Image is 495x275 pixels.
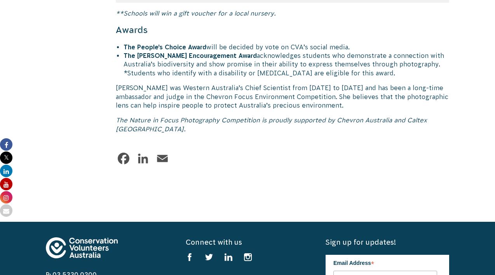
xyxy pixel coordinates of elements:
[186,237,309,247] h5: Connect with us
[116,117,427,132] em: The Nature in Focus Photography Competition is proudly supported by Chevron Australia and Caltex ...
[124,43,449,51] li: will be decided by vote on CVA’s social media.
[326,237,449,247] h5: Sign up for updates!
[124,51,449,77] li: acknowledges students who demonstrate a connection with Australia’s biodiversity and show promise...
[333,255,437,270] label: Email Address
[155,151,170,166] a: Email
[116,24,449,36] h4: Awards
[124,52,257,59] strong: The [PERSON_NAME] Encouragement Award
[124,44,206,50] strong: The People’s Choice Award
[116,10,276,17] em: **Schools will win a gift voucher for a local nursery.
[116,84,449,110] p: [PERSON_NAME] was Western Australia’s Chief Scientist from [DATE] to [DATE] and has been a long-t...
[135,151,151,166] a: LinkedIn
[46,237,118,258] img: logo-footer.svg
[116,151,131,166] a: Facebook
